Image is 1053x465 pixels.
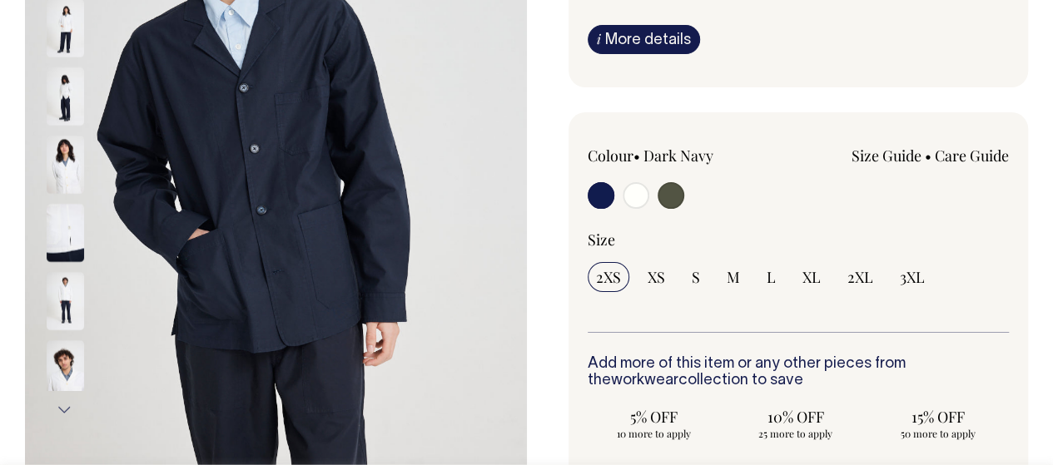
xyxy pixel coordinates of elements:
a: iMore details [588,25,700,54]
span: 2XL [847,267,873,287]
div: Size [588,230,1010,250]
div: Colour [588,146,757,166]
button: Next [52,391,77,428]
span: XS [648,267,665,287]
a: Care Guide [935,146,1009,166]
input: 15% OFF 50 more to apply [872,402,1004,445]
span: XL [802,267,821,287]
input: XS [639,262,673,292]
input: 2XL [839,262,882,292]
input: S [683,262,708,292]
span: 50 more to apply [880,427,996,440]
img: off-white [47,340,84,398]
span: 3XL [900,267,925,287]
a: Size Guide [852,146,921,166]
img: off-white [47,136,84,194]
span: S [692,267,700,287]
span: M [727,267,740,287]
span: i [597,30,601,47]
span: 10 more to apply [596,427,712,440]
label: Dark Navy [643,146,713,166]
span: 25 more to apply [738,427,853,440]
span: 2XS [596,267,621,287]
input: 10% OFF 25 more to apply [729,402,862,445]
span: 10% OFF [738,407,853,427]
h6: Add more of this item or any other pieces from the collection to save [588,356,1010,389]
a: workwear [611,373,678,388]
input: 2XS [588,262,629,292]
input: XL [794,262,829,292]
input: 3XL [892,262,933,292]
img: off-white [47,204,84,262]
img: off-white [47,272,84,330]
span: 5% OFF [596,407,712,427]
span: • [925,146,931,166]
input: L [758,262,784,292]
img: off-white [47,67,84,126]
span: L [767,267,776,287]
input: 5% OFF 10 more to apply [588,402,720,445]
input: M [718,262,748,292]
span: • [633,146,640,166]
span: 15% OFF [880,407,996,427]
